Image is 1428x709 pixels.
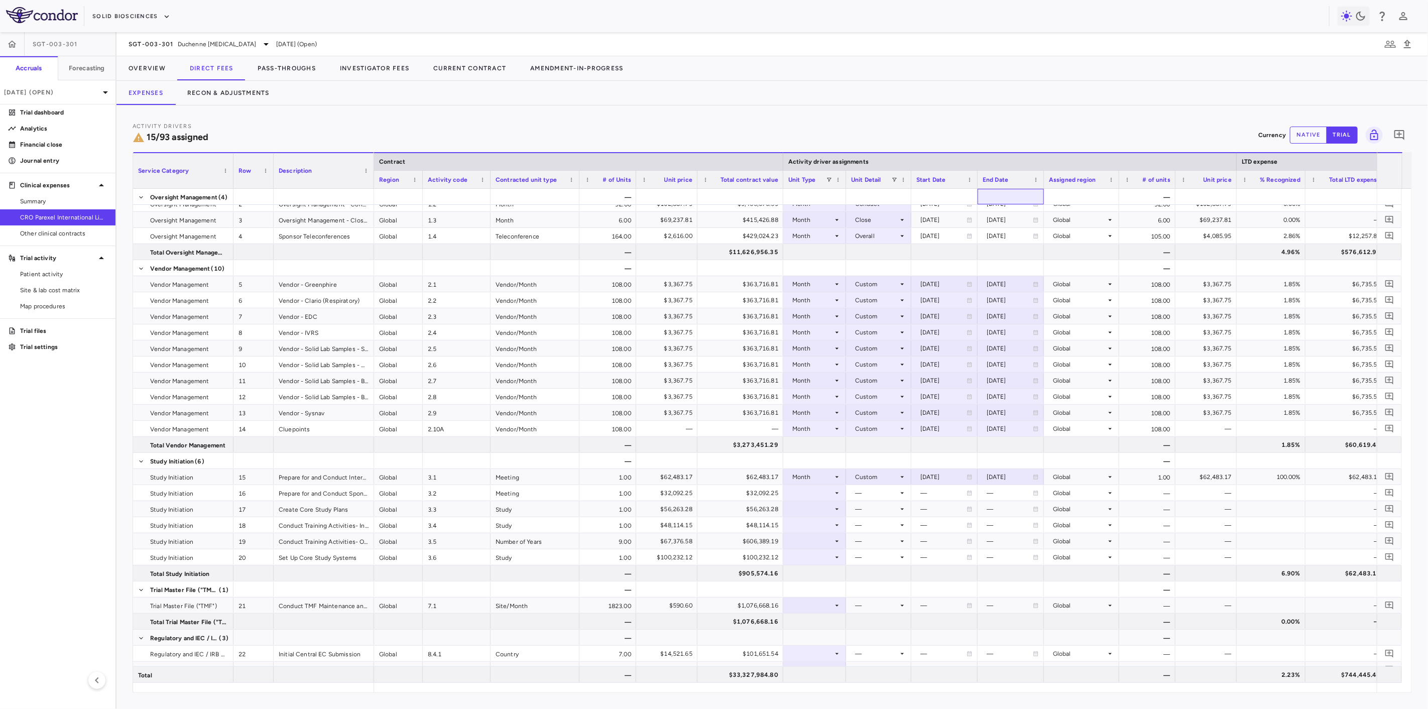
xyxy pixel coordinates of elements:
[579,630,636,645] div: —
[579,276,636,292] div: 108.00
[491,533,579,549] div: Number of Years
[274,662,374,677] div: Initial Local EC Submission
[423,340,491,356] div: 2.5
[20,229,107,238] span: Other clinical contracts
[20,213,107,222] span: CRO Parexel International Limited
[1391,127,1408,144] button: Add comment
[491,389,579,404] div: Vendor/Month
[421,56,518,80] button: Current Contract
[374,533,423,549] div: Global
[423,501,491,517] div: 3.3
[423,308,491,324] div: 2.3
[1393,129,1405,141] svg: Add comment
[374,308,423,324] div: Global
[20,254,95,263] p: Trial activity
[1119,228,1175,244] div: 105.00
[1385,552,1394,562] svg: Add comment
[274,549,374,565] div: Set Up Core Study Systems
[1385,665,1394,674] svg: Add comment
[20,108,107,117] p: Trial dashboard
[1184,228,1232,244] div: $4,085.95
[1119,501,1175,517] div: —
[987,212,1033,228] div: [DATE]
[274,517,374,533] div: Conduct Training Activities- Initial
[20,124,107,133] p: Analytics
[1119,405,1175,420] div: 108.00
[379,158,405,165] span: Contract
[491,340,579,356] div: Vendor/Month
[1246,244,1300,260] div: 4.96%
[233,662,274,677] div: 23
[579,469,636,485] div: 1.00
[423,228,491,244] div: 1.4
[1383,599,1396,612] button: Add comment
[1383,277,1396,291] button: Add comment
[1119,598,1175,613] div: —
[1119,581,1175,597] div: —
[491,405,579,420] div: Vendor/Month
[1383,229,1396,243] button: Add comment
[233,340,274,356] div: 9
[428,176,467,183] span: Activity code
[374,598,423,613] div: Global
[274,421,374,436] div: Cluepoints
[579,189,636,204] div: —
[233,646,274,661] div: 22
[178,40,256,49] span: Duchenne [MEDICAL_DATA]
[1119,469,1175,485] div: 1.00
[855,228,898,244] div: Overall
[491,598,579,613] div: Site/Month
[664,176,693,183] span: Unit price
[423,469,491,485] div: 3.1
[1184,212,1232,228] div: $69,237.81
[138,167,189,174] span: Service Category
[1362,127,1383,144] span: Lock grid
[1383,470,1396,484] button: Add comment
[1119,565,1175,581] div: —
[1119,667,1175,682] div: —
[579,244,636,260] div: —
[374,228,423,244] div: Global
[1385,343,1394,353] svg: Add comment
[920,212,967,228] div: [DATE]
[20,342,107,351] p: Trial settings
[233,517,274,533] div: 18
[1383,534,1396,548] button: Add comment
[1385,536,1394,546] svg: Add comment
[1383,550,1396,564] button: Add comment
[603,176,632,183] span: # of Units
[1385,520,1394,530] svg: Add comment
[1119,244,1175,260] div: —
[178,56,246,80] button: Direct Fees
[491,228,579,244] div: Teleconference
[233,405,274,420] div: 13
[374,292,423,308] div: Global
[491,485,579,501] div: Meeting
[579,667,636,682] div: —
[374,646,423,661] div: Global
[1119,517,1175,533] div: —
[579,373,636,388] div: 108.00
[1119,662,1175,677] div: —
[116,56,178,80] button: Overview
[1246,228,1300,244] div: 2.86%
[374,373,423,388] div: Global
[579,453,636,468] div: —
[423,646,491,661] div: 8.4.1
[1119,308,1175,324] div: 108.00
[233,292,274,308] div: 6
[233,533,274,549] div: 19
[579,581,636,597] div: —
[274,405,374,420] div: Vendor - Sysnav
[133,123,192,130] span: Activity Drivers
[423,292,491,308] div: 2.2
[374,421,423,436] div: Global
[491,357,579,372] div: Vendor/Month
[233,357,274,372] div: 10
[374,324,423,340] div: Global
[491,501,579,517] div: Study
[150,261,210,277] span: Vendor Management
[374,517,423,533] div: Global
[423,212,491,227] div: 1.3
[233,212,274,227] div: 3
